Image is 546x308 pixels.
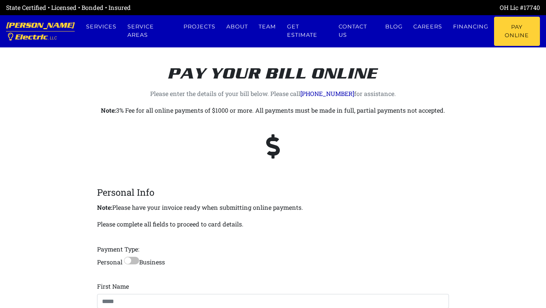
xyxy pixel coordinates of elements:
a: Services [81,17,122,37]
h2: Pay your bill online [63,46,483,83]
a: Pay Online [494,17,540,46]
a: Blog [380,17,408,37]
a: Contact us [333,17,380,45]
a: Service Areas [122,17,178,45]
div: State Certified • Licensed • Bonded • Insured [6,3,273,12]
p: Please enter the details of your bill below. Please call for assistance. [63,88,483,99]
a: Careers [408,17,448,37]
span: , LLC [48,36,57,40]
strong: Note: [97,203,112,211]
p: 3% Fee for all online payments of $1000 or more. All payments must be made in full, partial payme... [63,105,483,116]
label: Payment Type: [97,245,139,254]
a: [PHONE_NUMBER] [300,90,354,97]
p: Please complete all fields to proceed to card details. [97,219,243,229]
strong: Note: [101,106,116,114]
a: Team [253,17,282,37]
label: First Name [97,282,129,291]
a: Projects [178,17,221,37]
a: Financing [448,17,494,37]
a: [PERSON_NAME] Electric, LLC [6,15,75,47]
legend: Personal Info [97,185,449,199]
div: OH Lic #17740 [273,3,540,12]
a: About [221,17,253,37]
a: Get estimate [282,17,333,45]
p: Please have your invoice ready when submitting online payments. [97,202,449,213]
